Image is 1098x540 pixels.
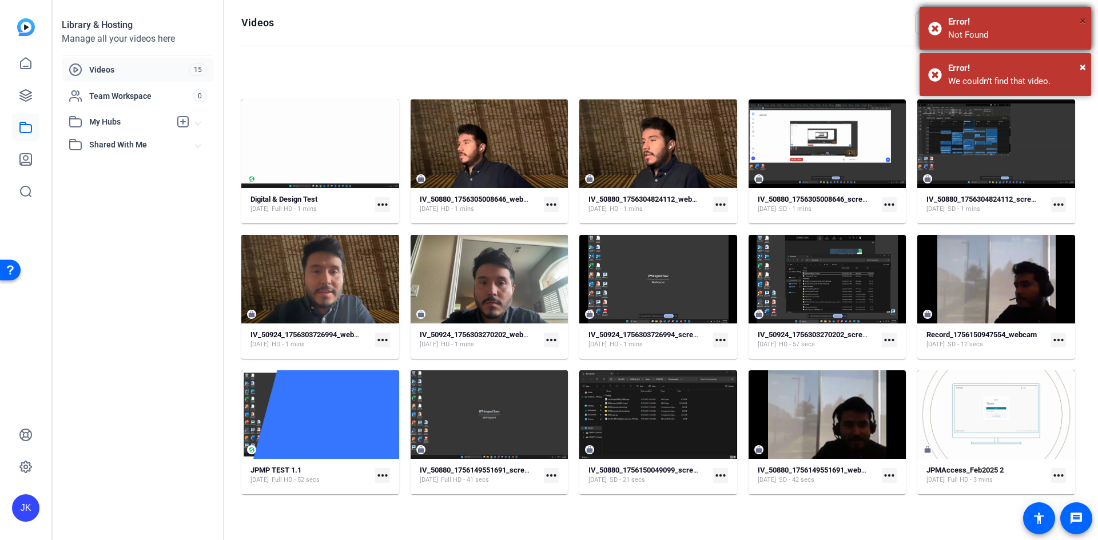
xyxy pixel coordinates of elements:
[758,195,870,203] strong: IV_50880_1756305008646_screen
[250,475,269,485] span: [DATE]
[420,340,438,349] span: [DATE]
[250,330,371,349] a: IV_50924_1756303726994_webcam[DATE]HD - 1 mins
[189,63,207,76] span: 15
[948,205,980,214] span: SD - 1 mins
[272,340,305,349] span: HD - 1 mins
[758,330,878,349] a: IV_50924_1756303270202_screen[DATE]HD - 57 secs
[926,330,1047,349] a: Record_1756150947554_webcam[DATE]SD - 12 secs
[882,197,897,212] mat-icon: more_horiz
[250,466,301,474] strong: JPMP TEST 1.1
[948,15,1083,29] div: Error!
[588,466,701,474] strong: IV_50880_1756150049099_screen
[420,466,532,474] strong: IV_50880_1756149551691_screen
[62,110,214,133] mat-expansion-panel-header: My Hubs
[610,205,643,214] span: HD - 1 mins
[758,466,878,485] a: IV_50880_1756149551691_webcam[DATE]SD - 42 secs
[779,475,814,485] span: SD - 42 secs
[89,64,189,75] span: Videos
[948,340,983,349] span: SD - 12 secs
[588,330,701,339] strong: IV_50924_1756303726994_screen
[588,475,607,485] span: [DATE]
[420,466,540,485] a: IV_50880_1756149551691_screen[DATE]Full HD - 41 secs
[250,340,269,349] span: [DATE]
[610,475,645,485] span: SD - 21 secs
[250,195,371,214] a: Digital & Design Test[DATE]Full HD - 1 mins
[441,205,474,214] span: HD - 1 mins
[375,333,390,347] mat-icon: more_horiz
[375,468,390,483] mat-icon: more_horiz
[758,330,870,339] strong: IV_50924_1756303270202_screen
[588,205,607,214] span: [DATE]
[1032,511,1046,525] mat-icon: accessibility
[610,340,643,349] span: HD - 1 mins
[250,195,317,203] strong: Digital & Design Test
[89,116,170,128] span: My Hubs
[926,475,945,485] span: [DATE]
[375,197,390,212] mat-icon: more_horiz
[420,475,438,485] span: [DATE]
[441,475,489,485] span: Full HD - 41 secs
[926,340,945,349] span: [DATE]
[89,139,196,151] span: Shared With Me
[1069,511,1083,525] mat-icon: message
[441,340,474,349] span: HD - 1 mins
[588,330,709,349] a: IV_50924_1756303726994_screen[DATE]HD - 1 mins
[420,330,538,339] strong: IV_50924_1756303270202_webcam
[420,195,538,203] strong: IV_50880_1756305008646_webcam
[758,340,776,349] span: [DATE]
[926,466,1047,485] a: JPMAccess_Feb2025 2[DATE]Full HD - 3 mins
[926,205,945,214] span: [DATE]
[948,475,993,485] span: Full HD - 3 mins
[12,494,39,522] div: JK
[62,32,214,46] div: Manage all your videos here
[882,333,897,347] mat-icon: more_horiz
[926,466,1004,474] strong: JPMAccess_Feb2025 2
[713,333,728,347] mat-icon: more_horiz
[1080,12,1086,29] button: Close
[89,90,193,102] span: Team Workspace
[272,475,320,485] span: Full HD - 52 secs
[948,29,1083,42] div: Not Found
[17,18,35,36] img: blue-gradient.svg
[62,18,214,32] div: Library & Hosting
[779,340,815,349] span: HD - 57 secs
[588,340,607,349] span: [DATE]
[272,205,317,214] span: Full HD - 1 mins
[420,205,438,214] span: [DATE]
[1080,14,1086,27] span: ×
[588,195,706,203] strong: IV_50880_1756304824112_webcam
[758,475,776,485] span: [DATE]
[758,205,776,214] span: [DATE]
[779,205,811,214] span: SD - 1 mins
[926,195,1039,203] strong: IV_50880_1756304824112_screen
[544,197,559,212] mat-icon: more_horiz
[758,195,878,214] a: IV_50880_1756305008646_screen[DATE]SD - 1 mins
[713,197,728,212] mat-icon: more_horiz
[588,466,709,485] a: IV_50880_1756150049099_screen[DATE]SD - 21 secs
[1051,468,1066,483] mat-icon: more_horiz
[250,205,269,214] span: [DATE]
[544,333,559,347] mat-icon: more_horiz
[926,195,1047,214] a: IV_50880_1756304824112_screen[DATE]SD - 1 mins
[420,195,540,214] a: IV_50880_1756305008646_webcam[DATE]HD - 1 mins
[544,468,559,483] mat-icon: more_horiz
[713,468,728,483] mat-icon: more_horiz
[1051,197,1066,212] mat-icon: more_horiz
[588,195,709,214] a: IV_50880_1756304824112_webcam[DATE]HD - 1 mins
[882,468,897,483] mat-icon: more_horiz
[241,16,274,30] h1: Videos
[758,466,876,474] strong: IV_50880_1756149551691_webcam
[62,133,214,156] mat-expansion-panel-header: Shared With Me
[193,90,207,102] span: 0
[250,330,368,339] strong: IV_50924_1756303726994_webcam
[926,330,1037,339] strong: Record_1756150947554_webcam
[1051,333,1066,347] mat-icon: more_horiz
[420,330,540,349] a: IV_50924_1756303270202_webcam[DATE]HD - 1 mins
[250,466,371,485] a: JPMP TEST 1.1[DATE]Full HD - 52 secs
